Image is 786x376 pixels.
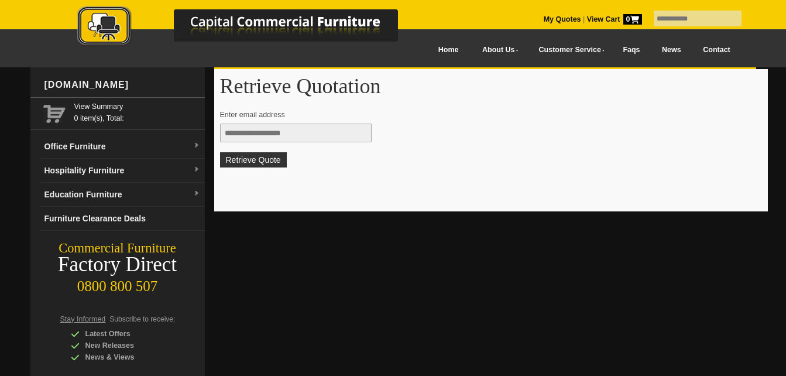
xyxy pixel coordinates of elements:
[30,257,205,273] div: Factory Direct
[40,135,205,159] a: Office Furnituredropdown
[40,67,205,102] div: [DOMAIN_NAME]
[193,142,200,149] img: dropdown
[71,340,182,351] div: New Releases
[220,75,762,97] h1: Retrieve Quotation
[585,15,641,23] a: View Cart0
[193,166,200,173] img: dropdown
[30,272,205,295] div: 0800 800 507
[692,37,741,63] a: Contact
[220,152,287,168] button: Retrieve Quote
[40,159,205,183] a: Hospitality Furnituredropdown
[71,351,182,363] div: News & Views
[220,109,751,121] p: Enter email address
[651,37,692,63] a: News
[587,15,642,23] strong: View Cart
[40,207,205,231] a: Furniture Clearance Deals
[71,328,182,340] div: Latest Offers
[60,315,106,323] span: Stay Informed
[612,37,651,63] a: Faqs
[544,15,581,23] a: My Quotes
[526,37,612,63] a: Customer Service
[623,14,642,25] span: 0
[45,6,455,49] img: Capital Commercial Furniture Logo
[74,101,200,112] a: View Summary
[193,190,200,197] img: dropdown
[74,101,200,122] span: 0 item(s), Total:
[469,37,526,63] a: About Us
[30,240,205,257] div: Commercial Furniture
[109,315,175,323] span: Subscribe to receive:
[45,6,455,52] a: Capital Commercial Furniture Logo
[40,183,205,207] a: Education Furnituredropdown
